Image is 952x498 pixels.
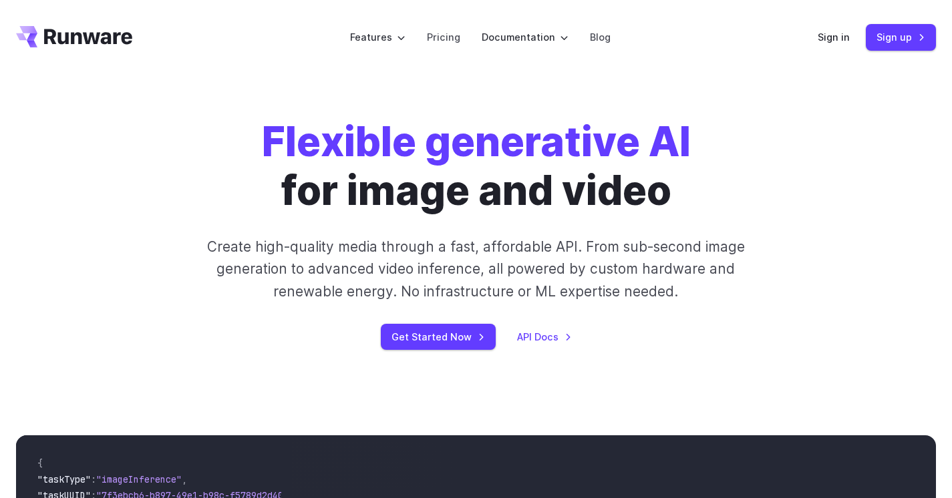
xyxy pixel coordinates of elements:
[866,24,936,50] a: Sign up
[262,117,691,166] strong: Flexible generative AI
[517,329,572,344] a: API Docs
[37,457,43,469] span: {
[262,117,691,214] h1: for image and video
[182,473,187,485] span: ,
[91,473,96,485] span: :
[37,473,91,485] span: "taskType"
[16,26,132,47] a: Go to /
[590,29,611,45] a: Blog
[818,29,850,45] a: Sign in
[182,236,770,302] p: Create high-quality media through a fast, affordable API. From sub-second image generation to adv...
[482,29,569,45] label: Documentation
[427,29,460,45] a: Pricing
[350,29,406,45] label: Features
[381,324,496,350] a: Get Started Now
[96,473,182,485] span: "imageInference"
